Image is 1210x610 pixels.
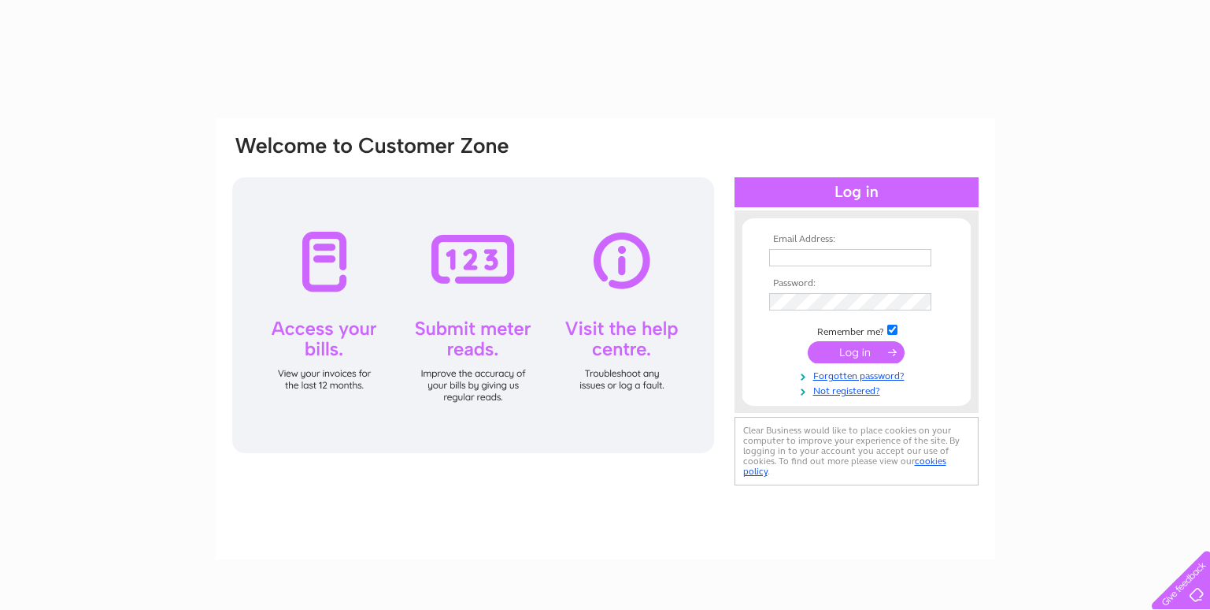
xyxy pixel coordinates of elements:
div: Clear Business would like to place cookies on your computer to improve your experience of the sit... [735,417,979,485]
a: Forgotten password? [769,367,948,382]
th: Email Address: [765,234,948,245]
a: Not registered? [769,382,948,397]
input: Submit [808,341,905,363]
th: Password: [765,278,948,289]
td: Remember me? [765,322,948,338]
a: cookies policy [743,456,946,477]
